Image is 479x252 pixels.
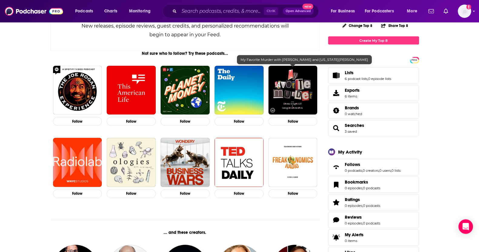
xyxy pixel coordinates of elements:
[330,198,342,207] a: Ratings
[345,179,368,185] span: Bookmarks
[328,85,419,101] a: Exports
[129,7,151,15] span: Monitoring
[53,117,102,126] button: Follow
[53,189,102,198] button: Follow
[237,55,372,64] div: My Favorite Murder with [PERSON_NAME] and [US_STATE][PERSON_NAME]
[107,117,156,126] button: Follow
[466,5,471,9] svg: Add a profile image
[168,4,324,18] div: Search podcasts, credits, & more...
[345,232,364,237] span: My Alerts
[345,112,362,116] a: 0 watched
[345,179,380,185] a: Bookmarks
[345,221,362,225] a: 0 episodes
[283,8,314,15] button: Open AdvancedNew
[381,20,408,31] button: Share Top 8
[330,181,342,189] a: Bookmarks
[361,6,403,16] button: open menu
[363,186,380,190] a: 0 podcasts
[328,194,419,211] span: Ratings
[5,5,63,17] img: Podchaser - Follow, Share and Rate Podcasts
[345,204,362,208] a: 0 episodes
[107,189,156,198] button: Follow
[345,70,391,75] a: Lists
[215,66,264,115] img: The Daily
[345,94,360,98] span: 6 items
[268,117,318,126] button: Follow
[330,233,342,242] span: My Alerts
[53,138,102,187] img: Radiolab
[345,123,364,128] a: Searches
[161,66,210,115] img: Planet Money
[268,189,318,198] button: Follow
[362,204,363,208] span: ,
[362,186,363,190] span: ,
[365,7,394,15] span: For Podcasters
[71,6,101,16] button: open menu
[458,5,471,18] img: User Profile
[264,7,278,15] span: Ctrl K
[268,138,318,187] img: Freakonomics Radio
[368,77,391,81] a: 0 episode lists
[328,229,419,246] a: My Alerts
[161,138,210,187] img: Business Wars
[345,214,380,220] a: Reviews
[330,163,342,171] a: Follows
[345,186,362,190] a: 0 episodes
[328,120,419,136] span: Searches
[345,168,362,173] a: 0 podcasts
[391,168,401,173] a: 0 lists
[75,7,93,15] span: Podcasts
[363,168,379,173] a: 0 creators
[107,138,156,187] img: Ologies with Alie Ward
[328,212,419,228] span: Reviews
[161,117,210,126] button: Follow
[104,7,117,15] span: Charts
[362,168,363,173] span: ,
[339,22,376,29] button: Change Top 8
[51,230,320,235] div: ... and these creators.
[302,4,313,9] span: New
[345,214,362,220] span: Reviews
[328,67,419,84] span: Lists
[327,6,362,16] button: open menu
[107,66,156,115] a: This American Life
[345,197,360,202] span: Ratings
[328,177,419,193] span: Bookmarks
[426,6,436,16] a: Show notifications dropdown
[345,88,360,93] span: Exports
[345,70,354,75] span: Lists
[81,22,289,39] div: New releases, episode reviews, guest credits, and personalized recommendations will begin to appe...
[100,6,121,16] a: Charts
[179,6,264,16] input: Search podcasts, credits, & more...
[330,71,342,80] a: Lists
[330,89,342,97] span: Exports
[268,66,318,115] a: My Favorite Murder with Karen Kilgariff and Georgia Hardstark
[345,105,359,111] span: Brands
[363,204,380,208] a: 0 podcasts
[328,36,419,45] a: Create My Top 8
[53,66,102,115] img: The Joe Rogan Experience
[215,138,264,187] img: TED Talks Daily
[458,5,471,18] button: Show profile menu
[328,159,419,175] span: Follows
[331,7,355,15] span: For Business
[362,221,363,225] span: ,
[407,7,417,15] span: More
[125,6,158,16] button: open menu
[330,124,342,132] a: Searches
[379,168,391,173] a: 0 users
[458,219,473,234] div: Open Intercom Messenger
[215,117,264,126] button: Follow
[328,102,419,119] span: Brands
